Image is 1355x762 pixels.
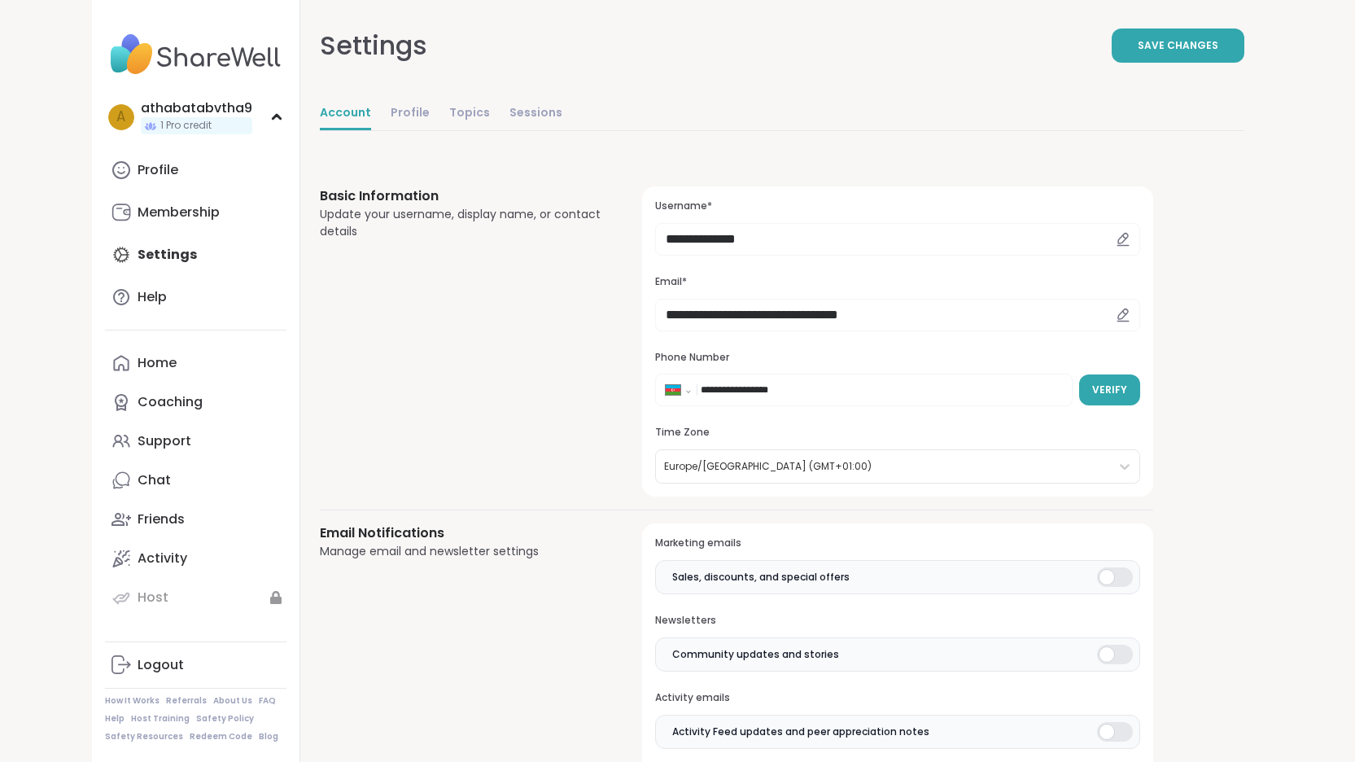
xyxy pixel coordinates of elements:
h3: Email* [655,275,1139,289]
a: Help [105,278,286,317]
span: Save Changes [1138,38,1218,53]
div: Manage email and newsletter settings [320,543,604,560]
a: Safety Resources [105,731,183,742]
a: Home [105,344,286,383]
a: Profile [391,98,430,130]
a: Host Training [131,713,190,725]
a: Safety Policy [196,713,254,725]
span: Verify [1092,383,1127,397]
a: Activity [105,539,286,578]
a: Logout [105,646,286,685]
a: Coaching [105,383,286,422]
a: Host [105,578,286,617]
div: Chat [138,471,171,489]
span: 1 Pro credit [160,119,212,133]
span: Activity Feed updates and peer appreciation notes [672,725,929,739]
div: Update your username, display name, or contact details [320,206,604,240]
button: Verify [1079,374,1140,405]
div: Logout [138,656,184,674]
a: Membership [105,193,286,232]
a: Topics [449,98,490,130]
a: FAQ [259,695,276,707]
span: Community updates and stories [672,647,839,662]
a: Redeem Code [190,731,252,742]
a: Blog [259,731,278,742]
a: Chat [105,461,286,500]
div: Support [138,432,191,450]
h3: Username* [655,199,1139,213]
h3: Basic Information [320,186,604,206]
a: Help [105,713,125,725]
div: Host [138,589,168,607]
a: Support [105,422,286,461]
img: ShareWell Nav Logo [105,26,286,83]
div: Friends [138,510,185,528]
a: Referrals [166,695,207,707]
a: Sessions [509,98,562,130]
div: Home [138,354,177,372]
span: Sales, discounts, and special offers [672,570,850,585]
h3: Newsletters [655,614,1139,628]
h3: Phone Number [655,351,1139,365]
div: Activity [138,550,187,567]
h3: Email Notifications [320,523,604,543]
div: Profile [138,161,178,179]
h3: Marketing emails [655,536,1139,550]
a: Profile [105,151,286,190]
div: Settings [320,26,427,65]
a: How It Works [105,695,160,707]
a: Friends [105,500,286,539]
div: athabatabvtha9 [141,99,252,117]
h3: Activity emails [655,691,1139,705]
div: Coaching [138,393,203,411]
div: Help [138,288,167,306]
div: Membership [138,204,220,221]
button: Save Changes [1112,28,1244,63]
h3: Time Zone [655,426,1139,440]
a: Account [320,98,371,130]
span: a [116,107,125,128]
a: About Us [213,695,252,707]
